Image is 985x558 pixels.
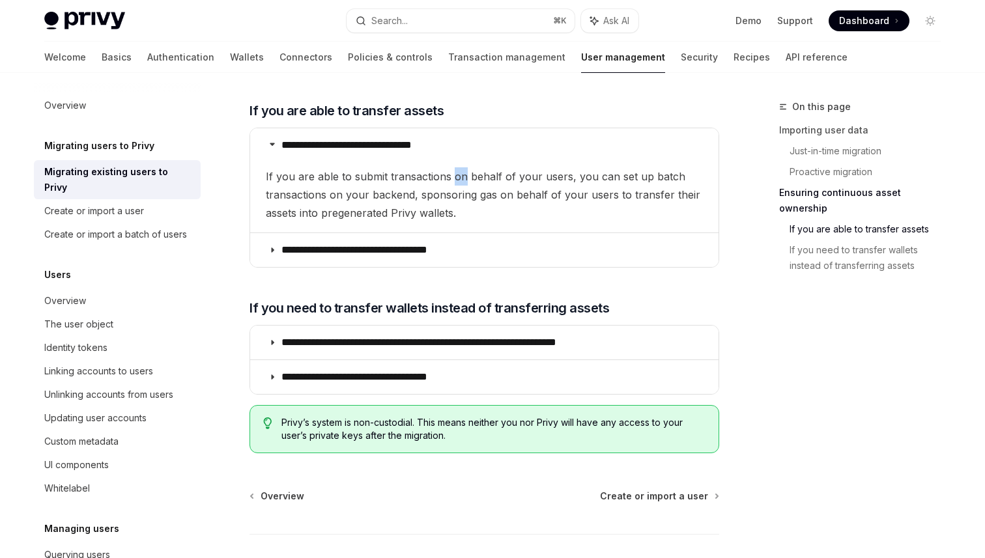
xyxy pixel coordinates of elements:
a: Custom metadata [34,430,201,453]
h5: Users [44,267,71,283]
a: Create or import a user [34,199,201,223]
span: On this page [792,99,851,115]
a: Recipes [734,42,770,73]
span: ⌘ K [553,16,567,26]
a: Ensuring continuous asset ownership [779,182,951,219]
a: Identity tokens [34,336,201,359]
a: Security [681,42,718,73]
div: Identity tokens [44,340,107,356]
a: Wallets [230,42,264,73]
span: Ask AI [603,14,629,27]
a: Overview [34,94,201,117]
span: Dashboard [839,14,889,27]
div: Create or import a batch of users [44,227,187,242]
span: If you are able to submit transactions on behalf of your users, you can set up batch transactions... [266,167,703,222]
a: Updating user accounts [34,406,201,430]
a: Authentication [147,42,214,73]
h5: Managing users [44,521,119,537]
a: Welcome [44,42,86,73]
a: Importing user data [779,120,951,141]
a: Demo [735,14,762,27]
a: Policies & controls [348,42,433,73]
span: Overview [261,490,304,503]
a: API reference [786,42,848,73]
a: Whitelabel [34,477,201,500]
a: Overview [34,289,201,313]
div: Custom metadata [44,434,119,449]
a: Just-in-time migration [790,141,951,161]
svg: Tip [263,417,272,429]
div: The user object [44,316,113,332]
div: UI components [44,457,109,473]
a: UI components [34,453,201,477]
a: If you are able to transfer assets [790,219,951,240]
div: Overview [44,98,86,113]
div: Overview [44,293,86,309]
a: If you need to transfer wallets instead of transferring assets [790,240,951,276]
span: Privy’s system is non-custodial. This means neither you nor Privy will have any access to your us... [281,416,706,442]
a: The user object [34,313,201,336]
a: Linking accounts to users [34,359,201,383]
button: Ask AI [581,9,638,33]
div: Create or import a user [44,203,144,219]
a: Support [777,14,813,27]
a: Migrating existing users to Privy [34,160,201,199]
a: Basics [102,42,132,73]
img: light logo [44,12,125,30]
span: Create or import a user [600,490,708,503]
a: Dashboard [829,10,909,31]
a: Create or import a user [600,490,718,503]
div: Unlinking accounts from users [44,387,173,402]
button: Search...⌘K [347,9,575,33]
span: If you are able to transfer assets [250,102,444,120]
a: Unlinking accounts from users [34,383,201,406]
div: Migrating existing users to Privy [44,164,193,195]
a: Proactive migration [790,161,951,182]
a: Create or import a batch of users [34,223,201,246]
div: Updating user accounts [44,410,147,426]
a: Transaction management [448,42,565,73]
div: Whitelabel [44,481,90,496]
div: Search... [371,13,408,29]
a: User management [581,42,665,73]
div: Linking accounts to users [44,363,153,379]
button: Toggle dark mode [920,10,941,31]
h5: Migrating users to Privy [44,138,154,154]
span: If you need to transfer wallets instead of transferring assets [250,299,609,317]
a: Connectors [279,42,332,73]
a: Overview [251,490,304,503]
